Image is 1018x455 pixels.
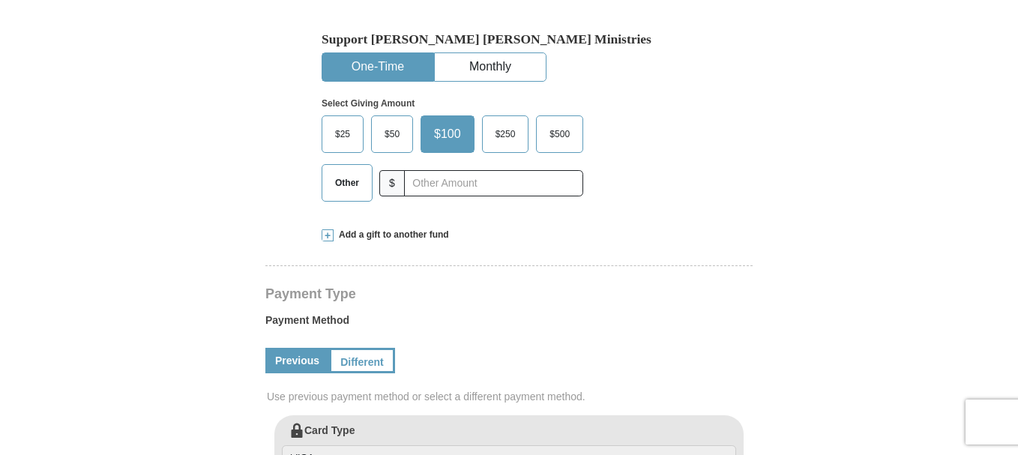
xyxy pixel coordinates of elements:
span: $250 [488,123,523,145]
button: One-Time [322,53,433,81]
span: Use previous payment method or select a different payment method. [267,389,754,404]
h4: Payment Type [265,288,753,300]
span: Add a gift to another fund [334,229,449,241]
span: $500 [542,123,577,145]
h5: Support [PERSON_NAME] [PERSON_NAME] Ministries [322,31,696,47]
a: Different [329,348,395,373]
span: Other [328,172,367,194]
span: $25 [328,123,358,145]
label: Payment Method [265,313,753,335]
strong: Select Giving Amount [322,98,415,109]
a: Previous [265,348,329,373]
span: $50 [377,123,407,145]
input: Other Amount [404,170,583,196]
span: $100 [427,123,469,145]
span: $ [379,170,405,196]
button: Monthly [435,53,546,81]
